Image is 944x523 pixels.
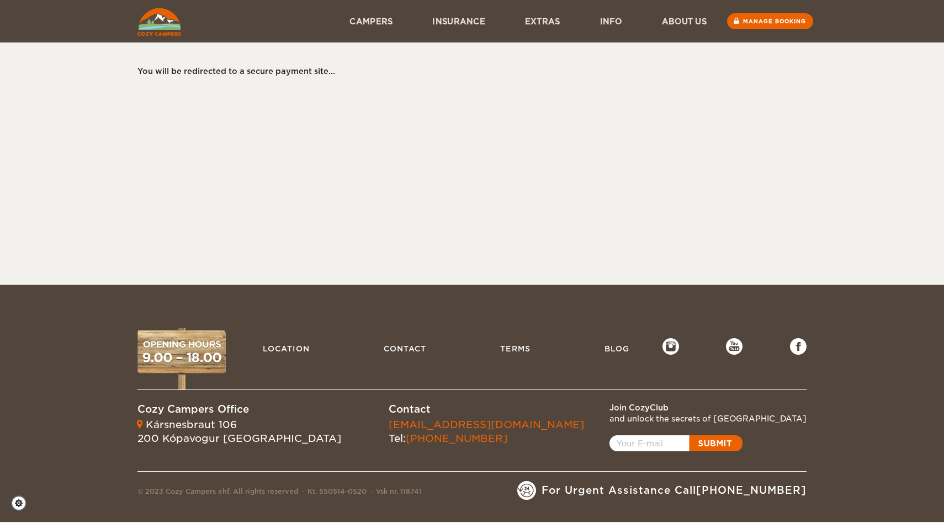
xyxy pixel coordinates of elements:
[389,402,584,417] div: Contact
[378,338,432,359] a: Contact
[137,8,181,36] img: Cozy Campers
[609,402,807,413] div: Join CozyClub
[11,495,34,511] a: Cookie settings
[599,338,635,359] a: Blog
[389,419,584,430] a: [EMAIL_ADDRESS][DOMAIN_NAME]
[257,338,315,359] a: Location
[406,433,507,444] a: [PHONE_NUMBER]
[542,483,807,498] span: For Urgent Assistance Call
[727,13,813,29] a: Manage booking
[609,435,743,451] a: Open popup
[389,418,584,446] div: Tel:
[696,484,807,496] a: [PHONE_NUMBER]
[137,66,795,77] div: You will be redirected to a secure payment site...
[609,413,807,424] div: and unlock the secrets of [GEOGRAPHIC_DATA]
[137,487,422,500] div: © 2023 Cozy Campers ehf. All rights reserved Kt. 550514-0520 Vsk nr. 118741
[137,402,341,417] div: Cozy Campers Office
[137,418,341,446] div: Kársnesbraut 106 200 Kópavogur [GEOGRAPHIC_DATA]
[495,338,536,359] a: Terms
